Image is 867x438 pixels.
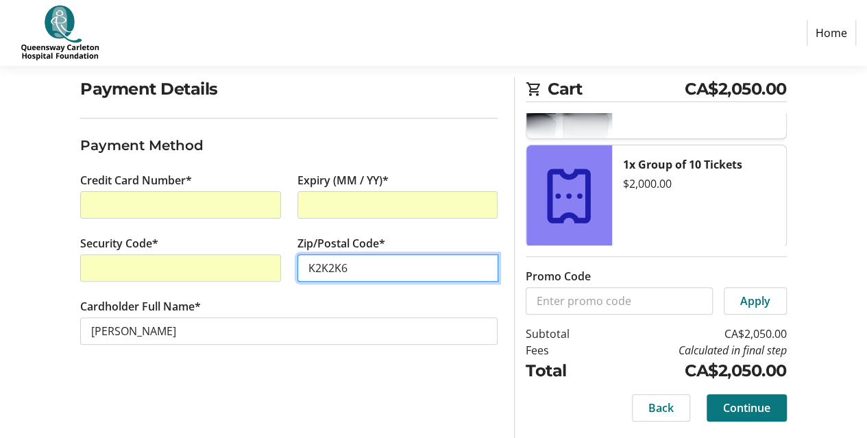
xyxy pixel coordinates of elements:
[623,157,742,172] strong: 1x Group of 10 Tickets
[11,5,108,60] img: QCH Foundation's Logo
[601,326,787,342] td: CA$2,050.00
[80,317,498,345] input: Card Holder Name
[601,342,787,358] td: Calculated in final step
[526,287,713,315] input: Enter promo code
[632,394,690,422] button: Back
[723,400,770,416] span: Continue
[623,175,775,192] div: $2,000.00
[601,358,787,383] td: CA$2,050.00
[526,326,601,342] td: Subtotal
[724,287,787,315] button: Apply
[685,77,787,101] span: CA$2,050.00
[80,77,498,101] h2: Payment Details
[648,400,674,416] span: Back
[80,298,201,315] label: Cardholder Full Name*
[297,235,385,252] label: Zip/Postal Code*
[297,172,389,188] label: Expiry (MM / YY)*
[526,342,601,358] td: Fees
[308,197,487,213] iframe: Secure expiration date input frame
[707,394,787,422] button: Continue
[80,135,498,156] h3: Payment Method
[297,254,498,282] input: Zip/Postal Code
[807,20,856,46] a: Home
[740,293,770,309] span: Apply
[80,235,158,252] label: Security Code*
[548,77,685,101] span: Cart
[91,197,269,213] iframe: Secure card number input frame
[91,260,269,276] iframe: Secure CVC input frame
[526,358,601,383] td: Total
[80,172,192,188] label: Credit Card Number*
[526,268,591,284] label: Promo Code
